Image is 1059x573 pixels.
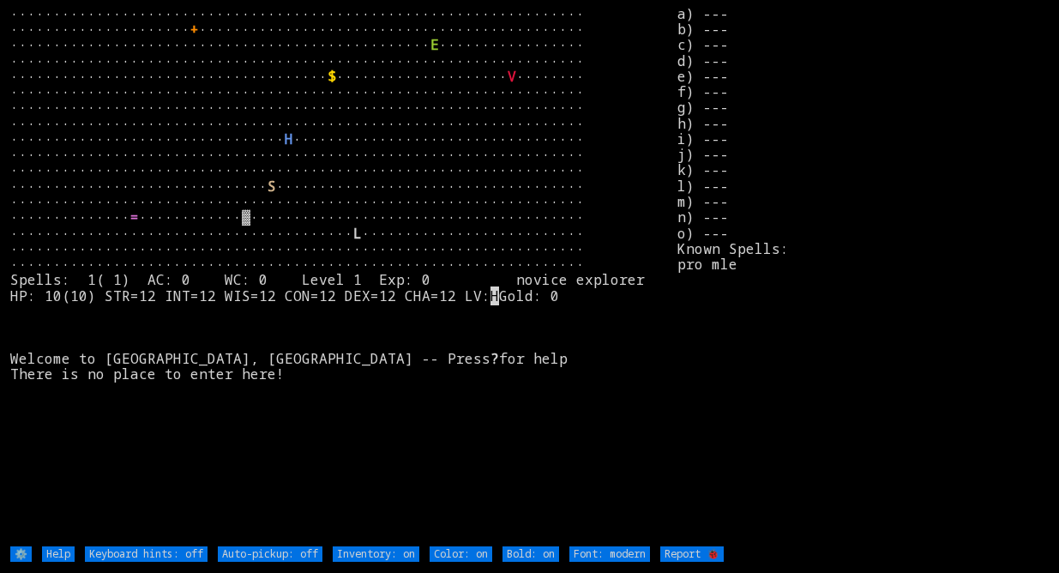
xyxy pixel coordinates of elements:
b: ? [490,349,499,368]
font: H [285,130,293,148]
font: $ [328,67,336,86]
font: E [430,35,439,54]
stats: a) --- b) --- c) --- d) --- e) --- f) --- g) --- h) --- i) --- j) --- k) --- l) --- m) --- n) ---... [677,6,1048,545]
input: Font: modern [569,546,650,562]
font: V [508,67,516,86]
input: Help [42,546,75,562]
mark: H [490,286,499,305]
font: = [130,208,139,226]
input: Auto-pickup: off [218,546,322,562]
input: Report 🐞 [660,546,724,562]
font: + [190,20,199,39]
input: ⚙️ [10,546,32,562]
font: L [353,224,362,243]
input: Keyboard hints: off [85,546,208,562]
input: Color: on [430,546,492,562]
larn: ··································································· ····················· ·······... [10,6,677,545]
input: Inventory: on [333,546,419,562]
input: Bold: on [502,546,559,562]
font: S [268,177,276,196]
